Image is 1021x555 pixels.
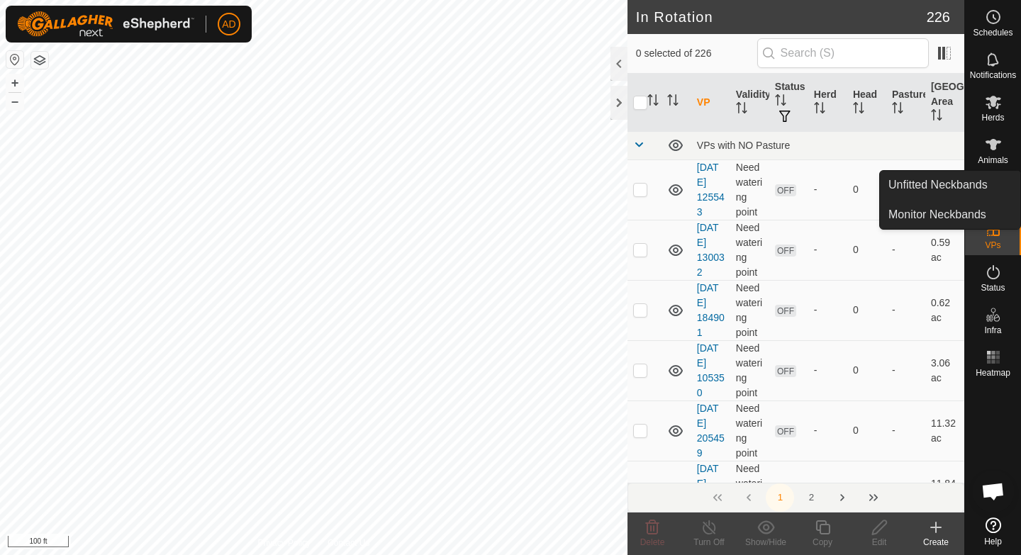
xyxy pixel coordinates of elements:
[31,52,48,69] button: Map Layers
[847,74,886,132] th: Head
[6,51,23,68] button: Reset Map
[814,104,825,116] p-sorticon: Activate to sort
[847,461,886,521] td: 0
[931,111,942,123] p-sorticon: Activate to sort
[775,96,786,108] p-sorticon: Activate to sort
[925,159,964,220] td: 0.52 ac
[972,470,1015,512] div: Open chat
[775,184,796,196] span: OFF
[730,159,769,220] td: Need watering point
[775,365,796,377] span: OFF
[925,220,964,280] td: 0.59 ac
[737,536,794,549] div: Show/Hide
[984,537,1002,546] span: Help
[814,303,842,318] div: -
[828,483,857,512] button: Next Page
[984,326,1001,335] span: Infra
[847,159,886,220] td: 0
[808,74,847,132] th: Herd
[925,280,964,340] td: 0.62 ac
[886,461,925,521] td: -
[736,104,747,116] p-sorticon: Activate to sort
[886,220,925,280] td: -
[730,400,769,461] td: Need watering point
[886,280,925,340] td: -
[697,282,725,338] a: [DATE] 184901
[908,536,964,549] div: Create
[697,403,725,459] a: [DATE] 205459
[981,284,1005,292] span: Status
[892,104,903,116] p-sorticon: Activate to sort
[766,483,794,512] button: 1
[640,537,665,547] span: Delete
[886,159,925,220] td: -
[925,400,964,461] td: 11.32 ac
[775,305,796,317] span: OFF
[814,242,842,257] div: -
[6,74,23,91] button: +
[647,96,659,108] p-sorticon: Activate to sort
[681,536,737,549] div: Turn Off
[17,11,194,37] img: Gallagher Logo
[6,93,23,110] button: –
[769,74,808,132] th: Status
[847,400,886,461] td: 0
[667,96,679,108] p-sorticon: Activate to sort
[970,71,1016,79] span: Notifications
[757,38,929,68] input: Search (S)
[222,17,235,32] span: AD
[981,113,1004,122] span: Herds
[978,156,1008,164] span: Animals
[976,369,1010,377] span: Heatmap
[847,280,886,340] td: 0
[697,140,959,151] div: VPs with NO Pasture
[730,280,769,340] td: Need watering point
[965,512,1021,551] a: Help
[925,74,964,132] th: [GEOGRAPHIC_DATA] Area
[730,461,769,521] td: Need watering point
[697,162,725,218] a: [DATE] 125543
[925,461,964,521] td: 11.84 ac
[853,104,864,116] p-sorticon: Activate to sort
[730,74,769,132] th: Validity
[257,537,311,549] a: Privacy Policy
[730,220,769,280] td: Need watering point
[636,46,757,61] span: 0 selected of 226
[775,425,796,437] span: OFF
[697,342,725,398] a: [DATE] 105350
[847,340,886,400] td: 0
[814,423,842,438] div: -
[636,9,927,26] h2: In Rotation
[886,400,925,461] td: -
[973,28,1012,37] span: Schedules
[794,536,851,549] div: Copy
[775,245,796,257] span: OFF
[730,340,769,400] td: Need watering point
[697,463,725,519] a: [DATE] 172722
[328,537,369,549] a: Contact Us
[814,363,842,378] div: -
[925,340,964,400] td: 3.06 ac
[886,74,925,132] th: Pasture
[697,222,725,278] a: [DATE] 130032
[797,483,825,512] button: 2
[814,182,842,197] div: -
[691,74,730,132] th: VP
[886,340,925,400] td: -
[859,483,888,512] button: Last Page
[927,6,950,28] span: 226
[985,241,1000,250] span: VPs
[847,220,886,280] td: 0
[851,536,908,549] div: Edit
